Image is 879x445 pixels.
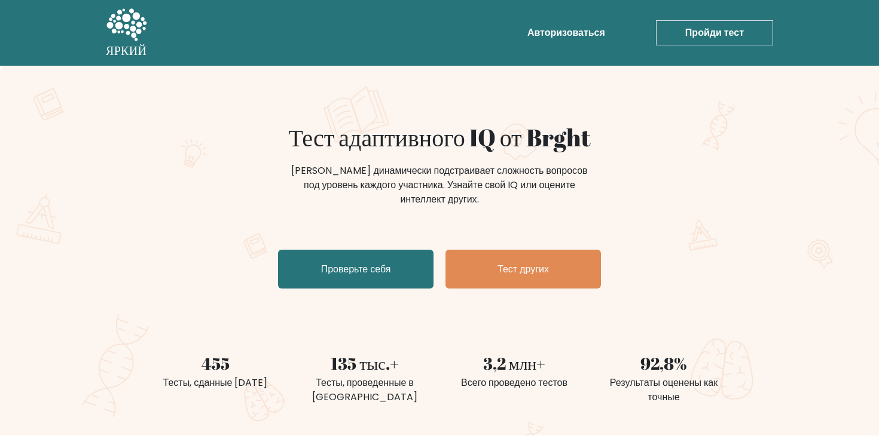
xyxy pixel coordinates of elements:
[527,26,605,39] font: Авторизоваться
[288,121,590,154] font: Тест адаптивного IQ от Brght
[640,352,687,375] font: 92,8%
[483,352,546,375] font: 3,2 млн+
[445,250,601,289] a: Тест других
[498,262,549,276] font: Тест других
[291,164,587,206] font: [PERSON_NAME] динамически подстраивает сложность вопросов под уровень каждого участника. Узнайте ...
[312,376,417,404] font: Тесты, проведенные в [GEOGRAPHIC_DATA]
[321,262,391,276] font: Проверьте себя
[523,21,610,45] a: Авторизоваться
[656,20,773,45] a: Пройди тест
[202,352,230,375] font: 455
[106,42,146,59] font: ЯРКИЙ
[461,376,567,389] font: Всего проведено тестов
[278,250,434,289] a: Проверьте себя
[685,26,744,39] font: Пройди тест
[106,5,147,61] a: ЯРКИЙ
[610,376,718,404] font: Результаты оценены как точные
[163,376,268,389] font: Тесты, сданные [DATE]
[331,352,398,375] font: 135 тыс.+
